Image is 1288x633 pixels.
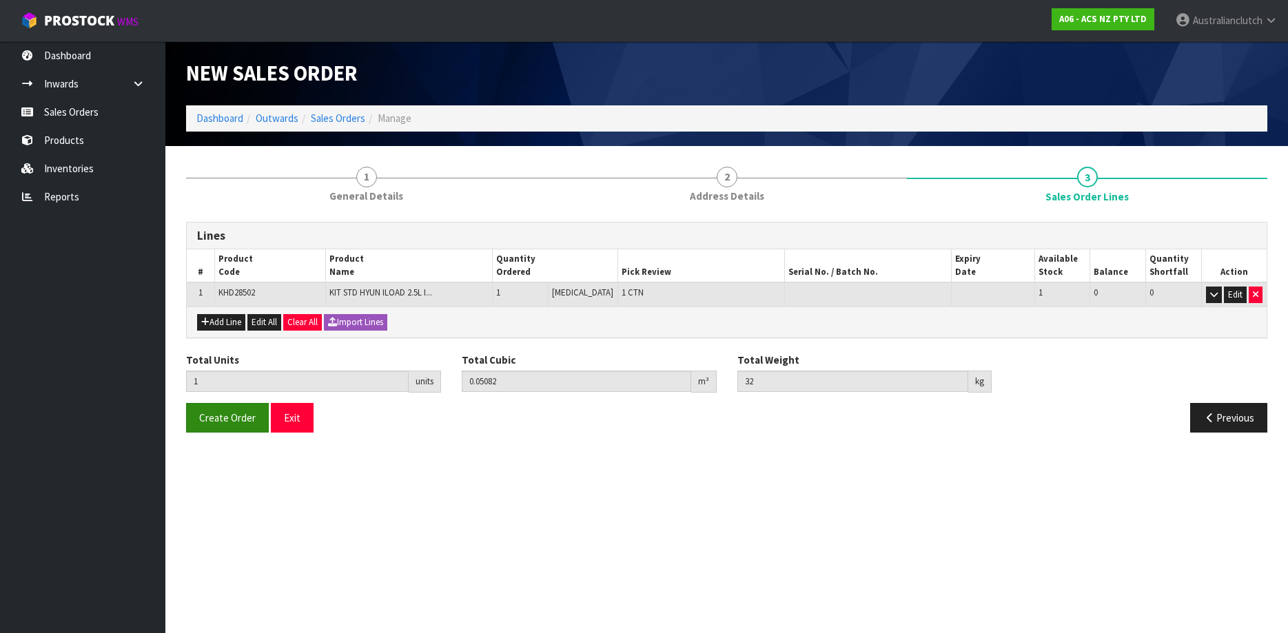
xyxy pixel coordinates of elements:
[496,287,500,298] span: 1
[21,12,38,29] img: cube-alt.png
[256,112,298,125] a: Outwards
[462,371,691,392] input: Total Cubic
[1201,249,1267,282] th: Action
[356,167,377,187] span: 1
[324,314,387,331] button: Import Lines
[1034,249,1090,282] th: Available Stock
[1077,167,1098,187] span: 3
[951,249,1034,282] th: Expiry Date
[737,371,969,392] input: Total Weight
[214,249,325,282] th: Product Code
[378,112,411,125] span: Manage
[283,314,322,331] button: Clear All
[1190,403,1267,433] button: Previous
[247,314,281,331] button: Edit All
[1039,287,1043,298] span: 1
[1045,189,1129,204] span: Sales Order Lines
[199,411,256,424] span: Create Order
[552,287,613,298] span: [MEDICAL_DATA]
[691,371,717,393] div: m³
[1094,287,1098,298] span: 0
[186,371,409,392] input: Total Units
[186,60,358,86] span: New Sales Order
[617,249,784,282] th: Pick Review
[117,15,139,28] small: WMS
[218,287,255,298] span: KHD28502
[197,314,245,331] button: Add Line
[329,287,432,298] span: KIT STD HYUN ILOAD 2.5L I...
[186,353,239,367] label: Total Units
[186,211,1267,444] span: Sales Order Lines
[737,353,799,367] label: Total Weight
[622,287,644,298] span: 1 CTN
[197,229,1256,242] h3: Lines
[187,249,214,282] th: #
[1090,249,1146,282] th: Balance
[1193,14,1263,27] span: Australianclutch
[271,403,314,433] button: Exit
[198,287,203,298] span: 1
[311,112,365,125] a: Sales Orders
[462,353,515,367] label: Total Cubic
[196,112,243,125] a: Dashboard
[493,249,618,282] th: Quantity Ordered
[968,371,992,393] div: kg
[186,403,269,433] button: Create Order
[1145,249,1201,282] th: Quantity Shortfall
[1224,287,1247,303] button: Edit
[326,249,493,282] th: Product Name
[409,371,441,393] div: units
[44,12,114,30] span: ProStock
[329,189,403,203] span: General Details
[690,189,764,203] span: Address Details
[717,167,737,187] span: 2
[784,249,951,282] th: Serial No. / Batch No.
[1149,287,1154,298] span: 0
[1059,13,1147,25] strong: A06 - ACS NZ PTY LTD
